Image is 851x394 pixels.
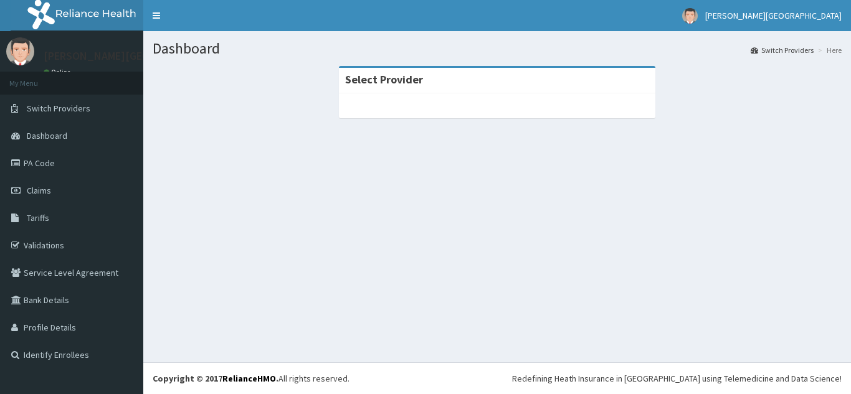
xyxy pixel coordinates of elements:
h1: Dashboard [153,40,842,57]
span: Switch Providers [27,103,90,114]
a: Online [44,68,74,77]
span: Dashboard [27,130,67,141]
strong: Copyright © 2017 . [153,373,278,384]
a: RelianceHMO [222,373,276,384]
a: Switch Providers [751,45,814,55]
strong: Select Provider [345,72,423,87]
li: Here [815,45,842,55]
img: User Image [682,8,698,24]
div: Redefining Heath Insurance in [GEOGRAPHIC_DATA] using Telemedicine and Data Science! [512,372,842,385]
img: User Image [6,37,34,65]
p: [PERSON_NAME][GEOGRAPHIC_DATA] [44,50,228,62]
footer: All rights reserved. [143,362,851,394]
span: [PERSON_NAME][GEOGRAPHIC_DATA] [705,10,842,21]
span: Tariffs [27,212,49,223]
span: Claims [27,185,51,196]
